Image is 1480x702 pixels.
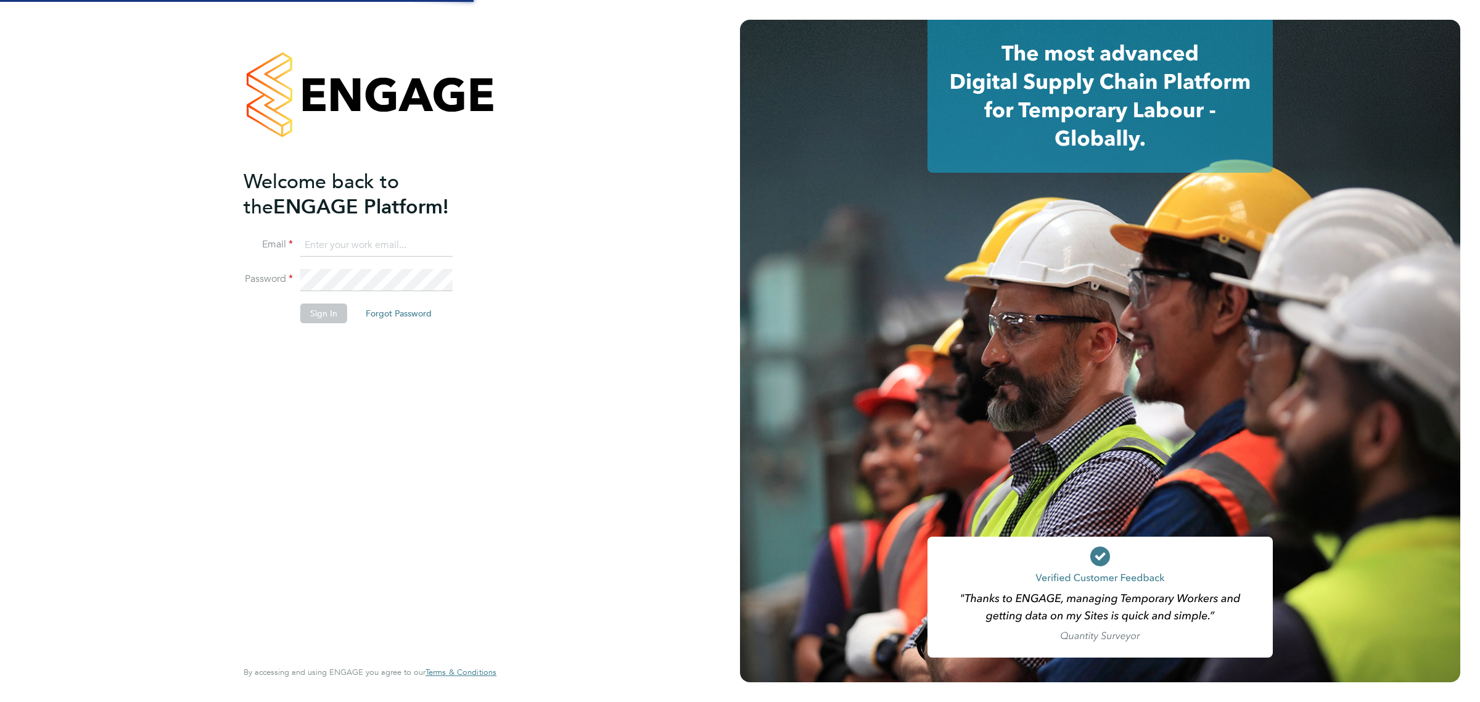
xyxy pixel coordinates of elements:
h2: ENGAGE Platform! [244,169,484,220]
span: Terms & Conditions [425,667,496,677]
span: Welcome back to the [244,170,399,219]
label: Email [244,238,293,251]
span: By accessing and using ENGAGE you agree to our [244,667,496,677]
input: Enter your work email... [300,234,453,257]
button: Forgot Password [356,304,442,323]
label: Password [244,273,293,286]
button: Sign In [300,304,347,323]
a: Terms & Conditions [425,667,496,677]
